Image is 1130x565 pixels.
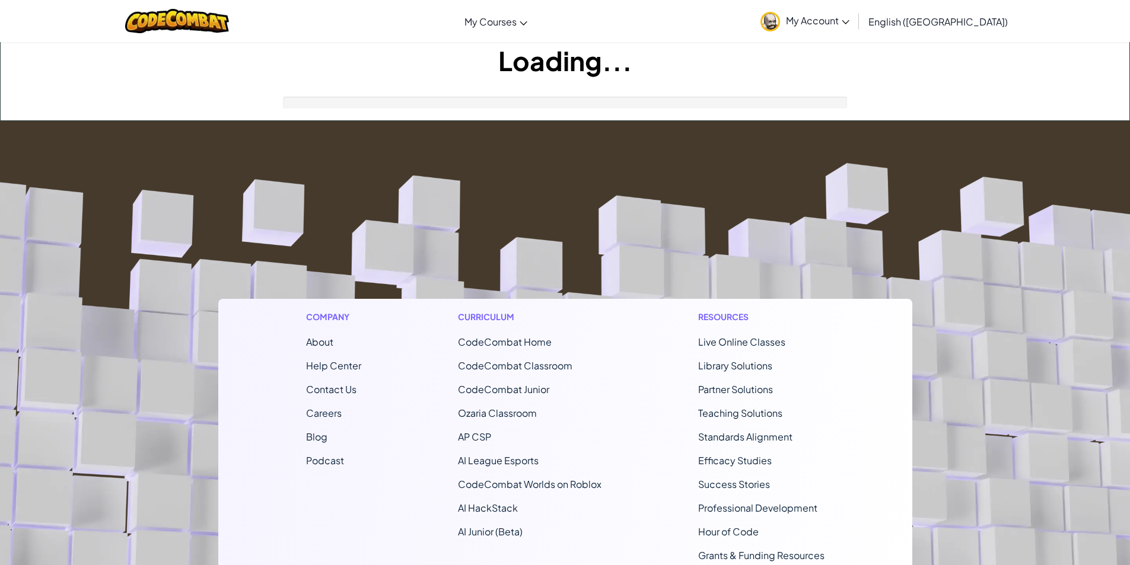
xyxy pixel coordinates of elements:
span: English ([GEOGRAPHIC_DATA]) [868,15,1008,28]
a: Blog [306,430,327,443]
a: Partner Solutions [698,383,773,395]
img: CodeCombat logo [125,9,229,33]
span: My Account [786,14,849,27]
a: Podcast [306,454,344,467]
a: Library Solutions [698,359,772,372]
a: Grants & Funding Resources [698,549,825,561]
a: AI Junior (Beta) [458,525,523,538]
a: Hour of Code [698,525,759,538]
a: Standards Alignment [698,430,792,443]
a: CodeCombat Junior [458,383,549,395]
span: My Courses [464,15,517,28]
h1: Resources [698,311,825,323]
h1: Company [306,311,361,323]
a: Ozaria Classroom [458,407,537,419]
a: AI League Esports [458,454,539,467]
a: Help Center [306,359,361,372]
a: My Courses [459,5,533,37]
a: CodeCombat Worlds on Roblox [458,478,601,490]
span: Contact Us [306,383,356,395]
a: Live Online Classes [698,336,785,348]
a: AI HackStack [458,502,518,514]
a: About [306,336,333,348]
a: Teaching Solutions [698,407,782,419]
h1: Curriculum [458,311,601,323]
a: Professional Development [698,502,817,514]
h1: Loading... [1,42,1129,79]
img: avatar [760,12,780,31]
span: CodeCombat Home [458,336,552,348]
a: CodeCombat Classroom [458,359,572,372]
a: Success Stories [698,478,770,490]
a: Efficacy Studies [698,454,772,467]
a: Careers [306,407,342,419]
a: My Account [755,2,855,40]
a: English ([GEOGRAPHIC_DATA]) [862,5,1014,37]
a: AP CSP [458,430,491,443]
